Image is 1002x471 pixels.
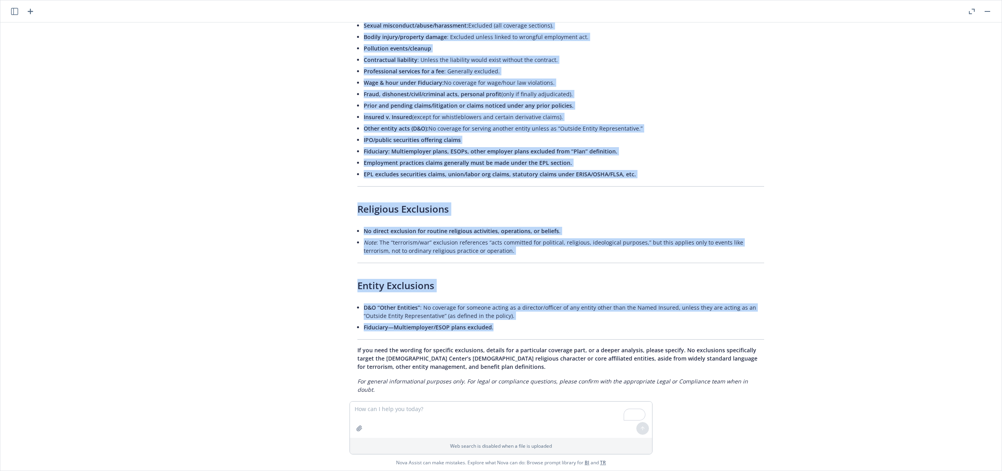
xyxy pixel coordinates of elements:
span: Entity Exclusions [357,279,434,292]
span: Professional services for a fee [364,67,444,75]
li: (except for whistleblowers and certain derivative claims). [364,111,764,123]
a: BI [585,459,589,466]
span: D&O “Other Entities” [364,304,420,311]
li: : Unless the liability would exist without the contract. [364,54,764,65]
li: : Excluded unless linked to wrongful employment act. [364,31,764,43]
span: Contractual liability [364,56,417,64]
li: No coverage for serving another entity unless as “Outside Entity Representative.” [364,123,764,134]
li: : No coverage for someone acting as a director/officer of any entity other than the Named Insured... [364,302,764,321]
span: No direct exclusion for routine religious activities, operations, or beliefs [364,227,559,235]
span: Bodily injury/property damage [364,33,447,41]
li: (only if finally adjudicated). [364,88,764,100]
span: Employment practices claims generally must be made under the EPL section. [364,159,572,166]
span: Prior and pending claims/litigation or claims noticed under any prior policies. [364,102,574,109]
span: Sexual misconduct/abuse/harassment: [364,22,468,29]
span: IPO/public securities offering claims [364,136,461,144]
li: . [364,321,764,333]
span: Fraud, dishonest/civil/criminal acts, personal profit [364,90,501,98]
span: EPL excludes securities claims, union/labor org claims, statutory claims under ERISA/OSHA/FLSA, etc. [364,170,636,178]
em: Note [364,239,376,246]
li: : The “terrorism/war” exclusion references “acts committed for political, religious, ideological ... [364,237,764,256]
li: . [364,225,764,237]
p: Web search is disabled when a file is uploaded [355,443,647,449]
span: Religious Exclusions [357,202,449,215]
li: No coverage for wage/hour law violations. [364,77,764,88]
li: Excluded (all coverage sections). [364,20,764,31]
span: Insured v. Insured [364,113,412,121]
span: Other entity acts (D&O): [364,125,428,132]
span: Nova Assist can make mistakes. Explore what Nova can do: Browse prompt library for and [4,454,998,471]
span: Wage & hour under Fiduciary: [364,79,444,86]
span: Fiduciary—Multiemployer/ESOP plans excluded [364,323,492,331]
span: If you need the wording for specific exclusions, details for a particular coverage part, or a dee... [357,346,757,370]
li: : Generally excluded. [364,65,764,77]
em: For general informational purposes only. For legal or compliance questions, please confirm with t... [357,378,748,393]
span: Pollution events/cleanup [364,45,431,52]
a: TR [600,459,606,466]
span: Fiduciary: Multiemployer plans, ESOPs, other employer plans excluded from “Plan” definition. [364,148,617,155]
textarea: To enrich screen reader interactions, please activate Accessibility in Grammarly extension settings [350,402,652,438]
